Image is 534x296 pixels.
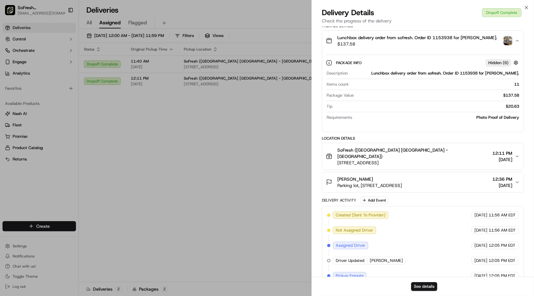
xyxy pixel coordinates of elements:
span: Tip [327,104,333,109]
span: 12:05 PM EDT [489,258,515,263]
span: Package Info [336,60,363,65]
span: Created (Sent To Provider) [336,212,386,218]
span: Package Value [327,93,354,98]
div: Lunchbox delivery order from sofresh. Order ID 1153938 for [PERSON_NAME].$137.58photo_proof_of_de... [322,51,524,132]
img: 1732323095091-59ea418b-cfe3-43c8-9ae0-d0d06d6fd42c [13,60,25,71]
p: Check the progress of the delivery [322,18,524,24]
button: SoFresh ([GEOGRAPHIC_DATA] [GEOGRAPHIC_DATA] - [GEOGRAPHIC_DATA])[STREET_ADDRESS]12:11 PM[DATE] [322,143,524,170]
div: 💻 [53,141,58,146]
img: 1736555255976-a54dd68f-1ca7-489b-9aae-adbdc363a1c4 [13,115,18,120]
span: Assigned Driver [336,243,365,248]
div: Past conversations [6,82,42,87]
span: [DATE] [88,97,101,102]
span: [PERSON_NAME] [20,114,51,119]
span: [DATE] [474,212,487,218]
div: Photo Proof of Delivery [355,115,519,120]
span: Lunchbox delivery order from sofresh. Order ID 1153938 for [PERSON_NAME]. [337,34,497,41]
div: 📗 [6,141,11,146]
img: 1736555255976-a54dd68f-1ca7-489b-9aae-adbdc363a1c4 [6,60,18,71]
span: Delivery Details [322,8,374,18]
span: [DATE] [492,156,512,163]
input: Got a question? Start typing here... [16,40,113,47]
span: Pylon [63,156,76,161]
span: 11:56 AM EDT [489,212,516,218]
span: 12:36 PM [492,176,512,182]
span: 12:11 PM [492,150,512,156]
span: [DATE] [474,243,487,248]
button: See all [98,80,115,88]
div: Start new chat [28,60,103,66]
a: 📗Knowledge Base [4,138,51,149]
span: 12:05 PM EDT [489,243,515,248]
p: Welcome 👋 [6,25,115,35]
img: Nash [6,6,19,18]
span: Items count [327,82,349,87]
img: Dianne Alexi Soriano [6,91,16,101]
span: Knowledge Base [13,141,48,147]
span: [DATE] [492,182,512,189]
span: API Documentation [60,141,101,147]
a: 💻API Documentation [51,138,104,149]
span: $137.58 [337,41,497,47]
span: Parking lot, [STREET_ADDRESS] [337,182,402,189]
img: photo_proof_of_delivery image [503,36,512,45]
img: Angelique Valdez [6,108,16,118]
div: 11 [351,82,519,87]
span: Pickup Enroute [336,273,363,279]
button: [PERSON_NAME]Parking lot, [STREET_ADDRESS]12:36 PM[DATE] [322,172,524,192]
span: [DATE] [474,273,487,279]
button: Add Event [360,196,388,204]
span: [PERSON_NAME] [370,258,403,263]
button: See details [411,282,437,291]
span: [STREET_ADDRESS] [337,160,490,166]
div: Lunchbox delivery order from sofresh. Order ID 1153938 for [PERSON_NAME]. [350,70,519,76]
div: Delivery Activity [322,198,356,203]
span: [DATE] [474,258,487,263]
div: We're available if you need us! [28,66,87,71]
button: Start new chat [107,62,115,69]
span: [DATE] [56,114,69,119]
span: SoFresh ([GEOGRAPHIC_DATA] [GEOGRAPHIC_DATA] - [GEOGRAPHIC_DATA]) [337,147,490,160]
span: • [52,114,55,119]
button: Hidden (6) [485,59,520,67]
button: Lunchbox delivery order from sofresh. Order ID 1153938 for [PERSON_NAME].$137.58photo_proof_of_de... [322,31,524,51]
span: 12:05 PM EDT [489,273,515,279]
span: Requirements [327,115,352,120]
span: 11:56 AM EDT [489,227,516,233]
a: Powered byPylon [44,156,76,161]
div: Location Details [322,136,524,141]
span: Driver Updated [336,258,364,263]
span: • [85,97,87,102]
span: [PERSON_NAME] [PERSON_NAME] [20,97,84,102]
span: [DATE] [474,227,487,233]
span: Not Assigned Driver [336,227,373,233]
span: [PERSON_NAME] [337,176,373,182]
div: $137.58 [356,93,519,98]
div: $20.63 [335,104,519,109]
img: 1736555255976-a54dd68f-1ca7-489b-9aae-adbdc363a1c4 [13,98,18,103]
span: Description [327,70,348,76]
span: Hidden ( 6 ) [488,60,508,66]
